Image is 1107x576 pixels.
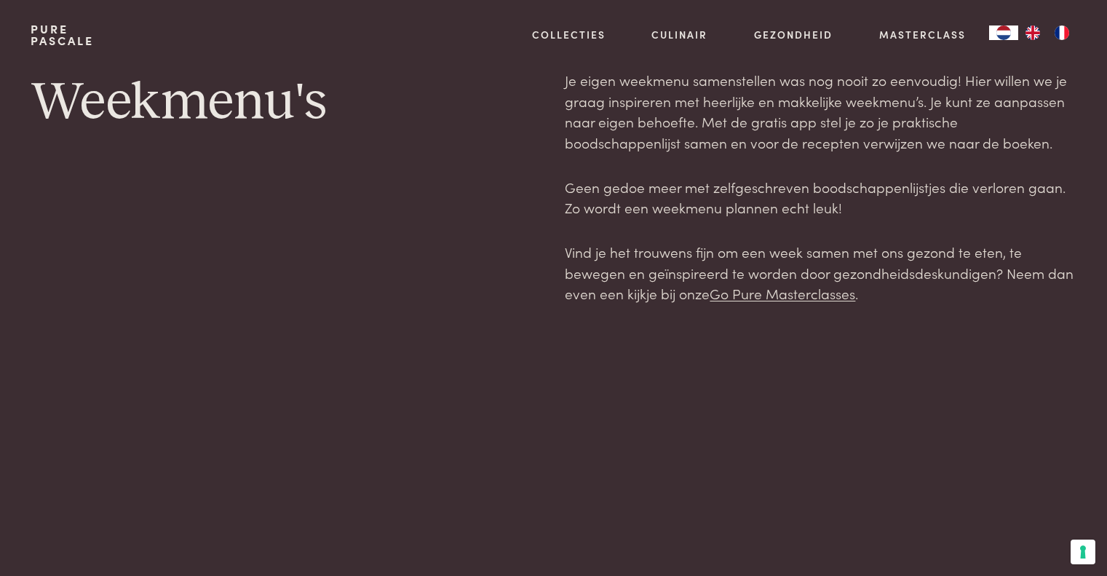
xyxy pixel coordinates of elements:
[1071,540,1095,564] button: Uw voorkeuren voor toestemming voor trackingtechnologieën
[565,177,1076,218] p: Geen gedoe meer met zelfgeschreven boodschappenlijstjes die verloren gaan. Zo wordt een weekmenu ...
[710,283,855,303] a: Go Pure Masterclasses
[1018,25,1047,40] a: EN
[31,23,94,47] a: PurePascale
[989,25,1018,40] div: Language
[651,27,707,42] a: Culinair
[532,27,606,42] a: Collecties
[565,70,1076,154] p: Je eigen weekmenu samenstellen was nog nooit zo eenvoudig! Hier willen we je graag inspireren met...
[1018,25,1076,40] ul: Language list
[754,27,833,42] a: Gezondheid
[31,70,541,135] h1: Weekmenu's
[1047,25,1076,40] a: FR
[879,27,966,42] a: Masterclass
[989,25,1018,40] a: NL
[565,242,1076,304] p: Vind je het trouwens fijn om een week samen met ons gezond te eten, te bewegen en geïnspireerd te...
[989,25,1076,40] aside: Language selected: Nederlands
